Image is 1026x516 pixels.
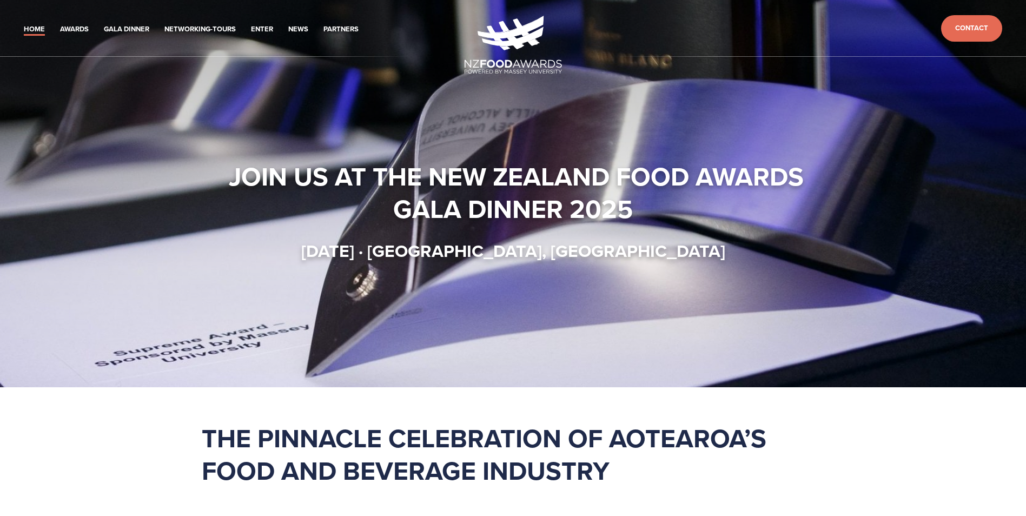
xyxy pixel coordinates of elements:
[941,15,1002,42] a: Contact
[288,23,308,36] a: News
[60,23,89,36] a: Awards
[229,157,810,228] strong: Join us at the New Zealand Food Awards Gala Dinner 2025
[202,422,825,487] h1: The pinnacle celebration of Aotearoa’s food and beverage industry
[104,23,149,36] a: Gala Dinner
[164,23,236,36] a: Networking-Tours
[251,23,273,36] a: Enter
[301,238,725,263] strong: [DATE] · [GEOGRAPHIC_DATA], [GEOGRAPHIC_DATA]
[24,23,45,36] a: Home
[323,23,359,36] a: Partners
